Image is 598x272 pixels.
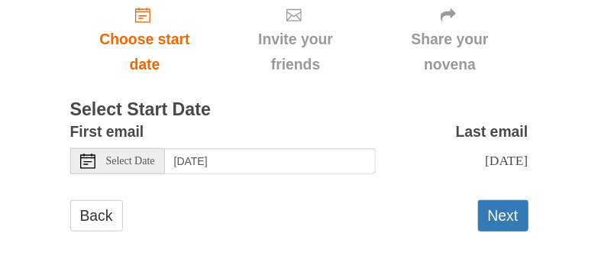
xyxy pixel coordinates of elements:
[456,119,529,144] label: Last email
[106,156,155,167] span: Select Date
[234,27,356,77] span: Invite your friends
[70,200,123,232] a: Back
[387,27,513,77] span: Share your novena
[70,100,529,120] h3: Select Start Date
[86,27,205,77] span: Choose start date
[478,200,529,232] button: Next
[70,119,144,144] label: First email
[485,153,528,168] span: [DATE]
